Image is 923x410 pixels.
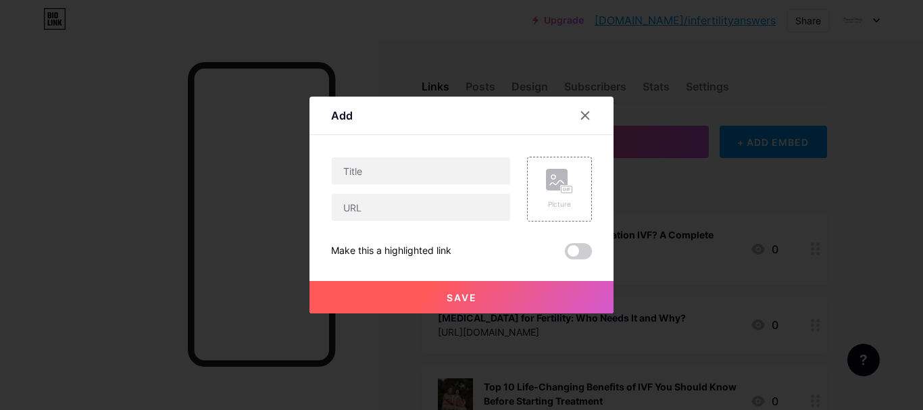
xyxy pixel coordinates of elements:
span: Save [447,292,477,303]
button: Save [309,281,614,313]
div: Add [331,107,353,124]
div: Picture [546,199,573,209]
input: URL [332,194,510,221]
div: Make this a highlighted link [331,243,451,259]
input: Title [332,157,510,184]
